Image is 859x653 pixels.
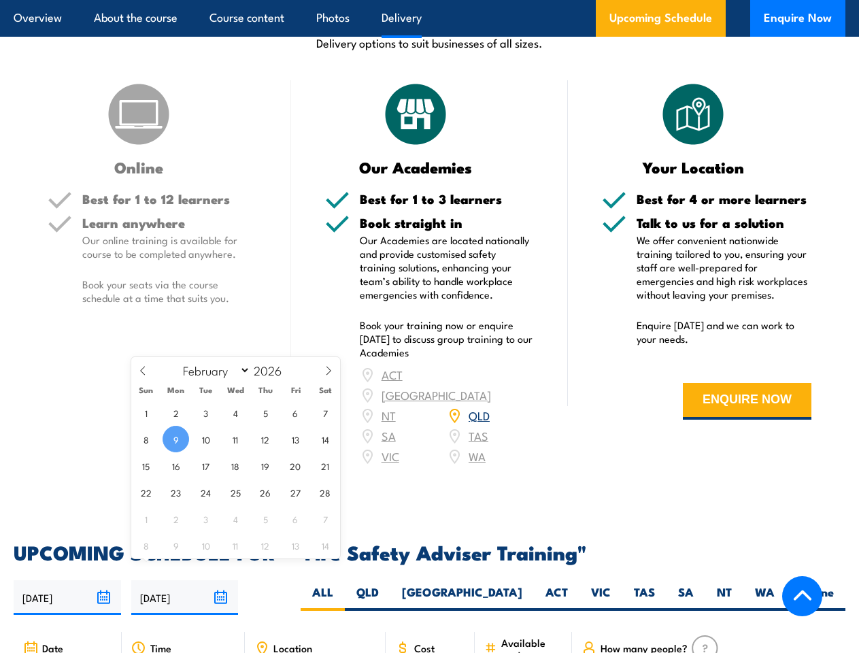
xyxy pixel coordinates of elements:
span: February 25, 2026 [222,479,249,505]
span: February 9, 2026 [163,426,189,452]
span: February 16, 2026 [163,452,189,479]
span: Sun [131,386,161,395]
select: Month [176,361,250,379]
p: We offer convenient nationwide training tailored to you, ensuring your staff are well-prepared fo... [637,233,811,301]
span: February 6, 2026 [282,399,309,426]
span: February 26, 2026 [252,479,279,505]
span: March 14, 2026 [312,532,339,558]
a: QLD [469,407,490,423]
span: March 2, 2026 [163,505,189,532]
h5: Best for 1 to 12 learners [82,192,257,205]
p: Our Academies are located nationally and provide customised safety training solutions, enhancing ... [360,233,535,301]
span: Sat [311,386,341,395]
span: February 18, 2026 [222,452,249,479]
span: March 9, 2026 [163,532,189,558]
label: SA [667,584,705,611]
span: February 19, 2026 [252,452,279,479]
label: WA [743,584,786,611]
span: March 1, 2026 [133,505,159,532]
input: From date [14,580,121,615]
label: NT [705,584,743,611]
span: March 4, 2026 [222,505,249,532]
span: Tue [191,386,221,395]
span: Wed [221,386,251,395]
span: February 15, 2026 [133,452,159,479]
p: Delivery options to suit businesses of all sizes. [14,35,845,50]
h3: Online [48,159,230,175]
span: February 1, 2026 [133,399,159,426]
span: March 11, 2026 [222,532,249,558]
span: February 12, 2026 [252,426,279,452]
h3: Your Location [602,159,784,175]
span: February 3, 2026 [192,399,219,426]
button: ENQUIRE NOW [683,383,811,420]
p: Enquire [DATE] and we can work to your needs. [637,318,811,346]
span: February 8, 2026 [133,426,159,452]
span: February 10, 2026 [192,426,219,452]
span: February 4, 2026 [222,399,249,426]
span: March 6, 2026 [282,505,309,532]
label: QLD [345,584,390,611]
h2: UPCOMING SCHEDULE FOR - "Fire Safety Adviser Training" [14,543,845,560]
span: March 7, 2026 [312,505,339,532]
label: ACT [534,584,579,611]
p: Our online training is available for course to be completed anywhere. [82,233,257,261]
span: February 13, 2026 [282,426,309,452]
label: VIC [579,584,622,611]
span: March 8, 2026 [133,532,159,558]
span: Fri [281,386,311,395]
input: Year [250,362,295,378]
input: To date [131,580,239,615]
h5: Best for 4 or more learners [637,192,811,205]
span: February 21, 2026 [312,452,339,479]
h5: Book straight in [360,216,535,229]
label: ALL [301,584,345,611]
span: February 5, 2026 [252,399,279,426]
span: March 12, 2026 [252,532,279,558]
label: TAS [622,584,667,611]
span: February 27, 2026 [282,479,309,505]
h5: Best for 1 to 3 learners [360,192,535,205]
span: February 20, 2026 [282,452,309,479]
span: February 14, 2026 [312,426,339,452]
span: February 17, 2026 [192,452,219,479]
span: Thu [251,386,281,395]
p: Book your seats via the course schedule at a time that suits you. [82,278,257,305]
span: February 2, 2026 [163,399,189,426]
span: February 24, 2026 [192,479,219,505]
p: Book your training now or enquire [DATE] to discuss group training to our Academies [360,318,535,359]
span: March 3, 2026 [192,505,219,532]
span: Mon [161,386,191,395]
h5: Learn anywhere [82,216,257,229]
span: February 22, 2026 [133,479,159,505]
span: February 23, 2026 [163,479,189,505]
span: February 28, 2026 [312,479,339,505]
span: March 5, 2026 [252,505,279,532]
h5: Talk to us for a solution [637,216,811,229]
span: February 7, 2026 [312,399,339,426]
span: March 13, 2026 [282,532,309,558]
span: February 11, 2026 [222,426,249,452]
label: [GEOGRAPHIC_DATA] [390,584,534,611]
h3: Our Academies [325,159,507,175]
span: March 10, 2026 [192,532,219,558]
